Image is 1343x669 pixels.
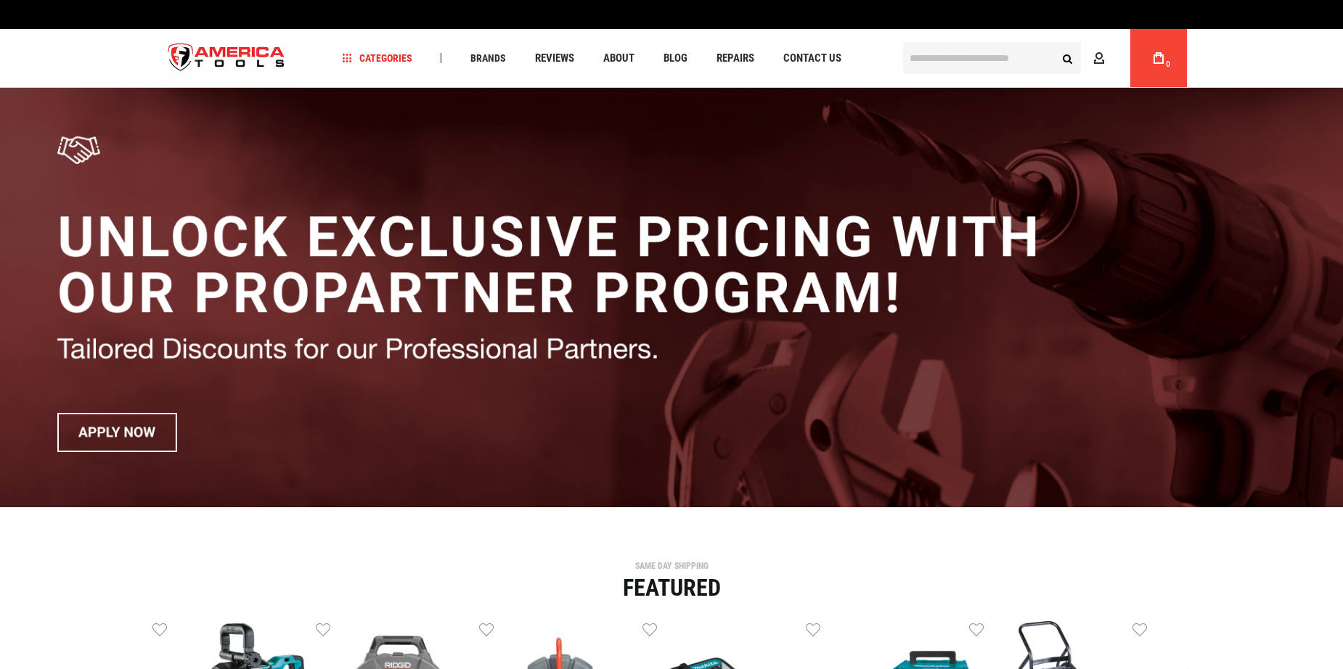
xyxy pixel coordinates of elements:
span: Blog [664,53,687,64]
a: Reviews [528,49,581,68]
div: Featured [152,576,1191,599]
span: Brands [470,53,506,63]
a: store logo [156,31,297,86]
span: About [603,53,634,64]
span: Repairs [717,53,754,64]
a: Brands [464,49,513,68]
a: 0 [1145,29,1172,87]
span: Categories [343,53,412,63]
span: Contact Us [783,53,841,64]
span: 0 [1166,60,1170,68]
div: SAME DAY SHIPPING [152,562,1191,570]
img: America Tools [156,31,297,86]
a: Contact Us [777,49,848,68]
button: Search [1053,44,1081,72]
a: Repairs [710,49,761,68]
span: Reviews [535,53,574,64]
a: Categories [336,49,419,68]
a: Blog [657,49,694,68]
a: About [597,49,641,68]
